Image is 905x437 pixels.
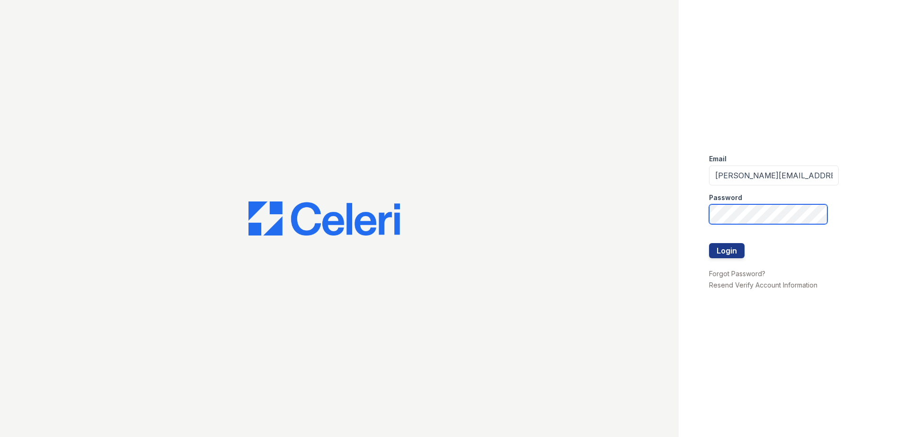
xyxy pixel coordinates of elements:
label: Password [709,193,742,202]
label: Email [709,154,727,164]
a: Forgot Password? [709,270,765,278]
button: Login [709,243,745,258]
a: Resend Verify Account Information [709,281,817,289]
img: CE_Logo_Blue-a8612792a0a2168367f1c8372b55b34899dd931a85d93a1a3d3e32e68fde9ad4.png [248,201,400,236]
